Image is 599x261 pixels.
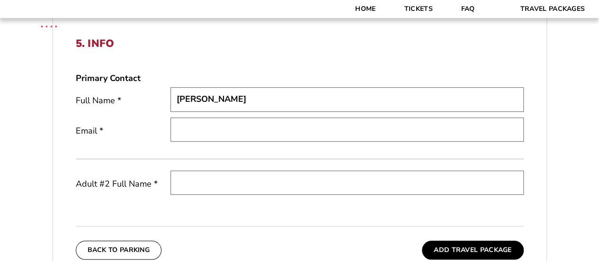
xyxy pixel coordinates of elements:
[76,72,141,84] strong: Primary Contact
[28,5,70,46] img: CBS Sports Thanksgiving Classic
[76,125,170,137] label: Email *
[76,95,170,107] label: Full Name *
[76,241,162,260] button: Back To Parking
[422,241,523,260] button: Add Travel Package
[76,37,524,50] h2: 5. Info
[76,178,170,190] label: Adult #2 Full Name *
